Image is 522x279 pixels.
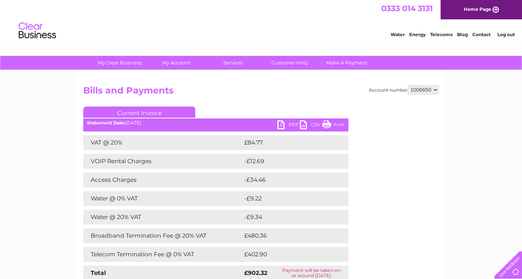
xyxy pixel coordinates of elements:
a: My Clear Business [89,56,150,70]
b: Statement Date: [87,120,125,126]
img: logo.png [18,19,56,42]
td: £480.36 [242,228,335,243]
td: £402.90 [242,247,335,262]
td: -£9.22 [242,191,333,206]
a: Contact [472,32,491,37]
a: My Account [146,56,207,70]
div: Account number [369,85,439,94]
td: Telecom Termination Fee @ 0% VAT [83,247,242,262]
a: CSV [300,120,322,131]
a: Telecoms [430,32,453,37]
h2: Bills and Payments [83,85,439,99]
a: Blog [457,32,468,37]
td: VOIP Rental Charges [83,154,242,169]
a: Make A Payment [316,56,377,70]
div: [DATE] [83,120,348,126]
td: -£34.46 [242,172,335,187]
a: Water [391,32,405,37]
a: PDF [277,120,300,131]
div: Clear Business is a trading name of Verastar Limited (registered in [GEOGRAPHIC_DATA] No. 3667643... [85,4,438,36]
a: 0333 014 3131 [381,4,433,13]
a: Print [322,120,345,131]
a: Log out [497,32,515,37]
td: VAT @ 20% [83,135,242,150]
td: £84.77 [242,135,333,150]
td: -£12.69 [242,154,334,169]
td: Water @ 0% VAT [83,191,242,206]
a: Energy [409,32,426,37]
a: Current Invoice [83,107,195,118]
strong: £902.32 [244,269,267,276]
strong: Total [91,269,106,276]
a: Services [202,56,264,70]
td: Access Charges [83,172,242,187]
td: Water @ 20% VAT [83,210,242,225]
a: Customer Help [259,56,321,70]
td: -£9.34 [242,210,333,225]
td: Broadband Termination Fee @ 20% VAT [83,228,242,243]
